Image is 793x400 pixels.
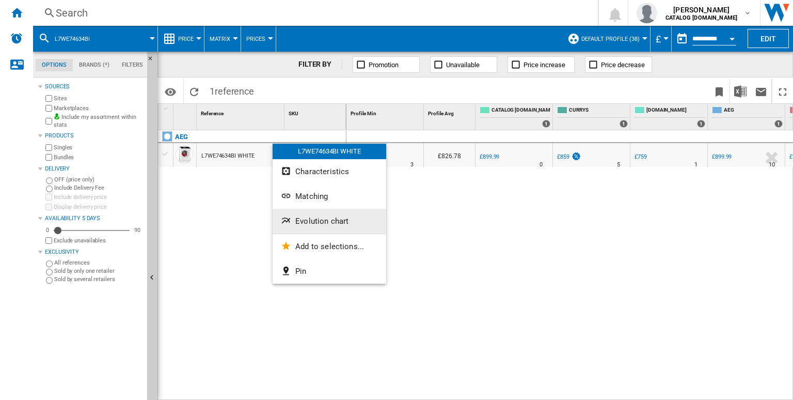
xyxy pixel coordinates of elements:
button: Characteristics [273,159,386,184]
button: Pin... [273,259,386,284]
button: Add to selections... [273,234,386,259]
span: Evolution chart [295,217,348,226]
span: Characteristics [295,167,349,176]
button: Evolution chart [273,209,386,234]
button: Matching [273,184,386,209]
div: L7WE74634BI WHITE [273,144,386,159]
span: Matching [295,192,328,201]
span: Pin [295,267,306,276]
span: Add to selections... [295,242,364,251]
